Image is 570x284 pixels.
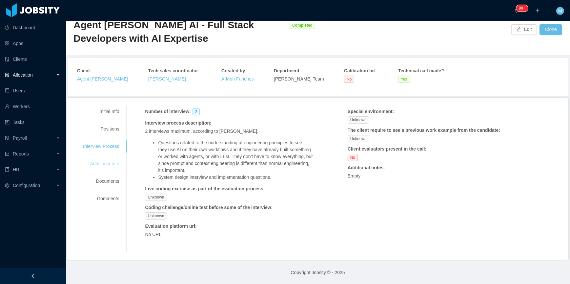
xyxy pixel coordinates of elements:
span: M [558,7,562,15]
div: Documents [75,175,127,187]
strong: Additional notes : [348,165,385,170]
i: icon: setting [5,183,10,188]
span: No URL [145,232,161,237]
footer: Copyright Jobsity © - 2025 [66,261,570,284]
span: Payroll [13,135,27,141]
strong: Live coding exercise as part of the evaluation process : [145,186,265,191]
div: Interview Process [75,140,127,153]
strong: Client evaluators present in the call : [348,146,426,152]
span: HR [13,167,19,172]
li: Questions related to the understanding of engineering principles to see if they use AI on their o... [158,139,314,174]
span: Reports [13,151,29,156]
span: No [344,76,354,83]
i: icon: file-protect [5,136,10,140]
a: icon: userWorkers [5,100,60,113]
strong: Number of interview : [145,109,191,114]
i: icon: bell [514,8,519,13]
button: Clone [539,24,562,35]
span: [PERSON_NAME] Team [274,76,324,82]
a: Agent [PERSON_NAME] [77,76,128,82]
sup: 2146 [516,5,528,12]
a: ArMon Funches [221,76,254,82]
a: [PERSON_NAME] [148,76,186,82]
span: Unknown [348,135,369,142]
a: icon: profileTasks [5,116,60,129]
span: 2 [193,108,200,115]
strong: The client require to see a previous work example from the candidate : [348,128,500,133]
strong: Department : [274,68,301,73]
span: Yes [398,76,410,83]
a: icon: robotUsers [5,84,60,97]
p: 2 interviews maximum, according to [PERSON_NAME]. [145,128,314,135]
strong: Tech sales coordinator : [148,68,200,73]
div: Additional Info [75,158,127,170]
div: Agent [PERSON_NAME] AI - Full Stack Developers with AI Expertise [73,18,286,45]
i: icon: book [5,167,10,172]
span: Configuration [13,183,40,188]
button: icon: editEdit [511,24,537,35]
strong: Client : [77,68,92,73]
a: icon: pie-chartDashboard [5,21,60,34]
div: Comments [75,193,127,205]
span: Unknown [145,212,167,220]
span: Unknown [145,194,167,201]
div: Initial Info [75,106,127,118]
strong: Calibration hit : [344,68,377,73]
span: Completed [290,22,315,29]
strong: Coding challenge/online test before some of the interview : [145,205,273,210]
i: icon: plus [535,8,540,13]
strong: Interview process description : [145,120,211,126]
span: Empty [348,173,361,178]
span: Unknown [348,116,369,124]
a: icon: auditClients [5,53,60,66]
div: Positions [75,123,127,135]
strong: Created by : [221,68,247,73]
strong: Special environment : [348,109,394,114]
li: System design interview and implementation questions. [158,174,314,181]
a: icon: appstoreApps [5,37,60,50]
span: No [348,154,358,161]
i: icon: line-chart [5,152,10,156]
span: Allocation [13,72,33,78]
strong: Technical call made? : [398,68,445,73]
strong: Evaluation platform url : [145,224,196,229]
i: icon: solution [5,73,10,77]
